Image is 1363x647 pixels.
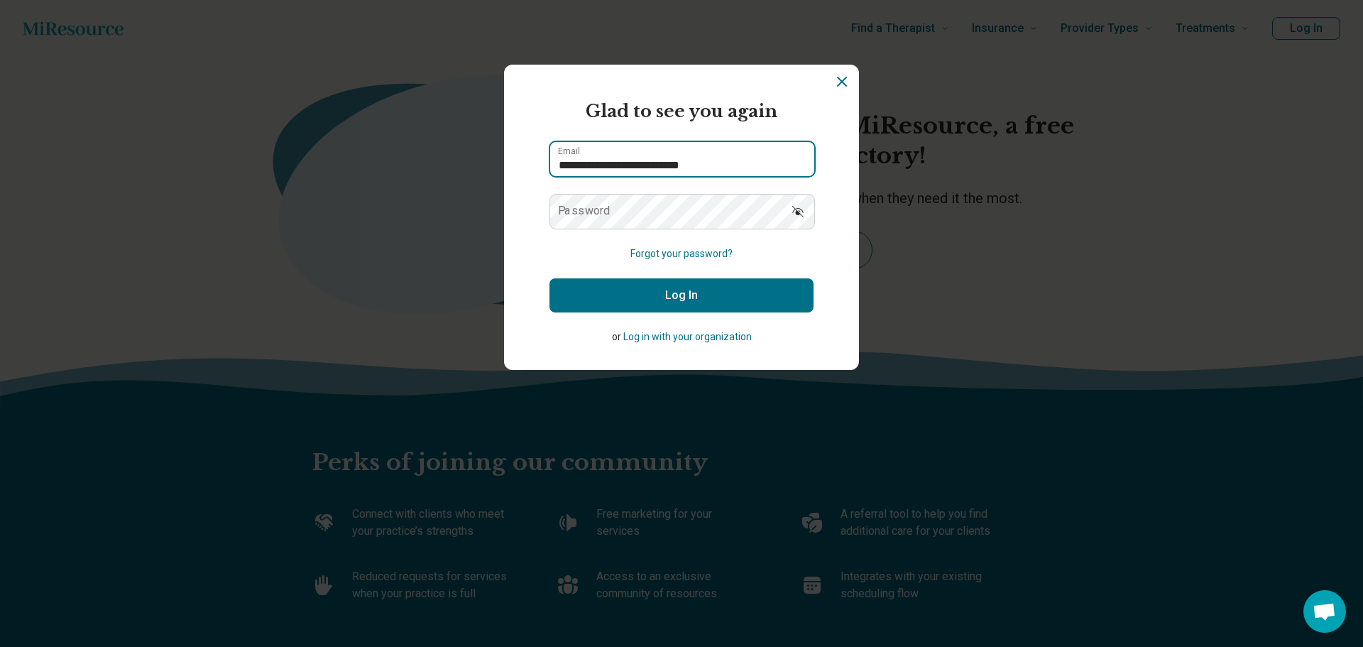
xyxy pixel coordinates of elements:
button: Forgot your password? [630,246,733,261]
button: Log in with your organization [623,330,752,344]
button: Show password [782,194,814,228]
p: or [549,330,814,344]
label: Email [558,147,580,156]
section: Login Dialog [504,65,859,370]
label: Password [558,205,611,217]
button: Log In [549,278,814,312]
button: Dismiss [833,73,850,90]
h2: Glad to see you again [549,99,814,124]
